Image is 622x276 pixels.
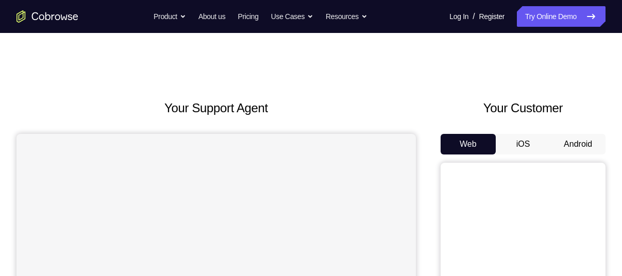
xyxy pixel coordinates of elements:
[154,6,186,27] button: Product
[473,10,475,23] span: /
[271,6,313,27] button: Use Cases
[550,134,606,154] button: Android
[441,134,496,154] button: Web
[517,6,606,27] a: Try Online Demo
[16,10,78,23] a: Go to the home page
[441,99,606,117] h2: Your Customer
[16,99,416,117] h2: Your Support Agent
[496,134,551,154] button: iOS
[198,6,225,27] a: About us
[449,6,468,27] a: Log In
[326,6,367,27] button: Resources
[479,6,505,27] a: Register
[238,6,258,27] a: Pricing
